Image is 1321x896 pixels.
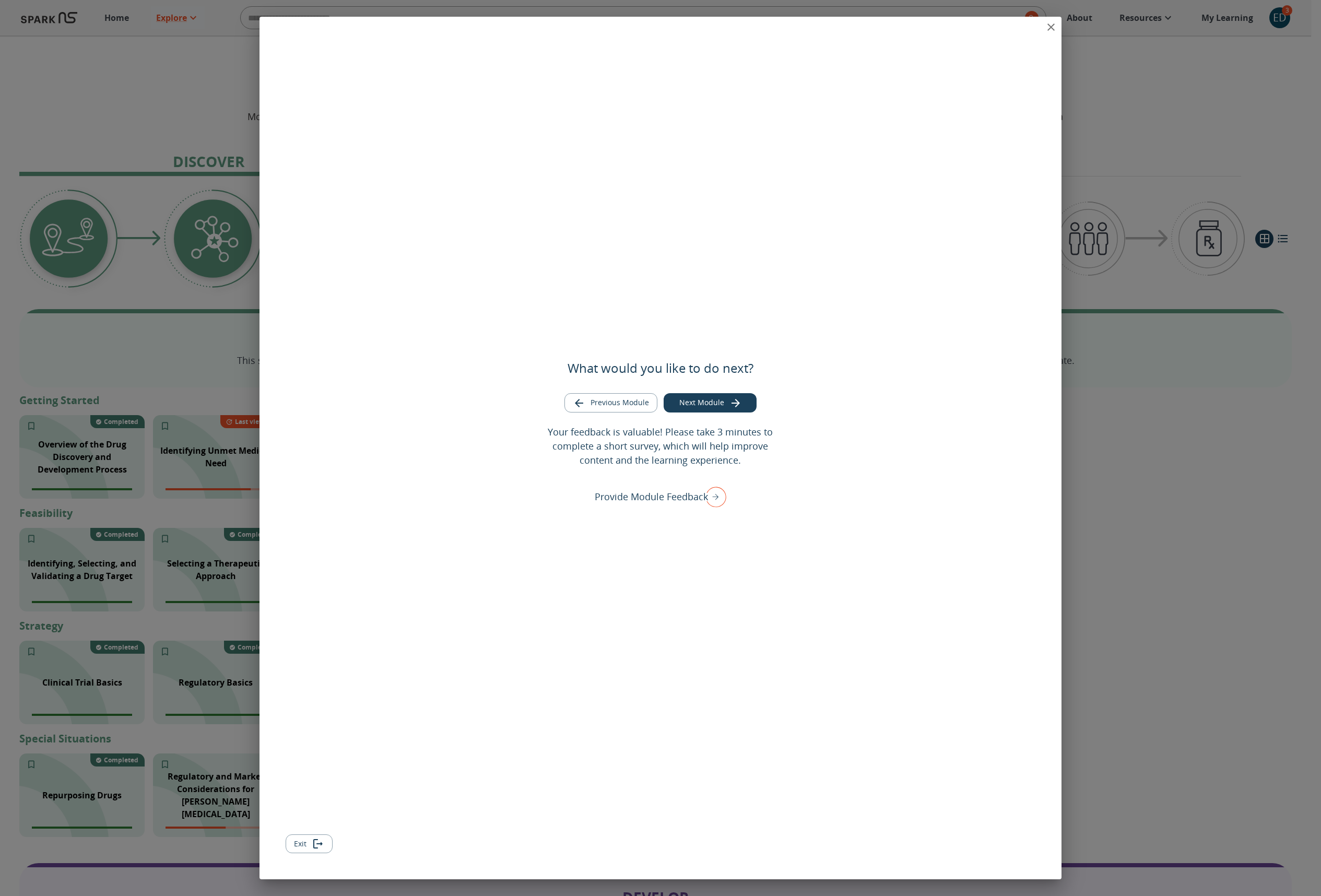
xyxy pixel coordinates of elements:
[700,483,726,510] img: right arrow
[595,483,726,510] div: Provide Module Feedback
[540,425,781,467] p: Your feedback is valuable! Please take 3 minutes to complete a short survey, which will help impr...
[286,834,333,854] button: Exit module
[664,393,757,412] button: Go to next module
[1041,17,1061,38] button: close
[568,360,753,376] h5: What would you like to do next?
[564,393,657,412] button: Go to previous module
[595,490,708,504] p: Provide Module Feedback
